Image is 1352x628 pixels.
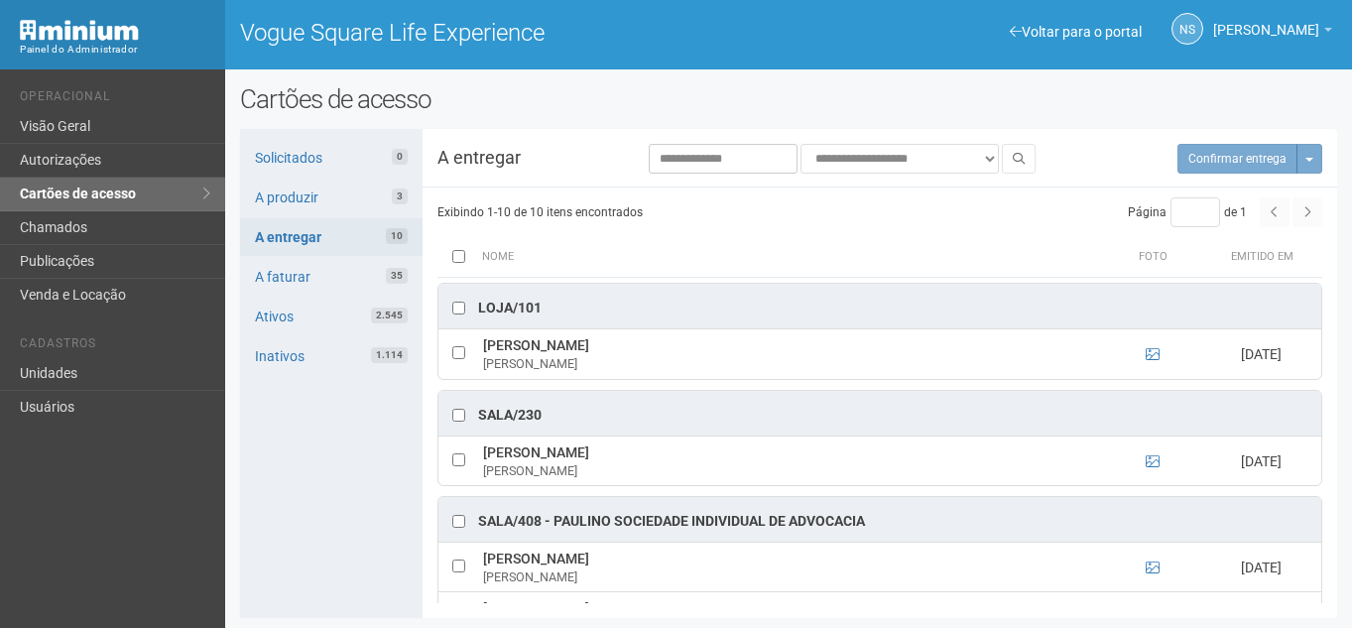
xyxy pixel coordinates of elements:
div: [PERSON_NAME] [483,355,1098,373]
span: Nicolle Silva [1213,3,1319,38]
a: A produzir3 [240,179,423,216]
th: Nome [477,237,1104,277]
span: Página de 1 [1128,205,1247,219]
span: [DATE] [1241,453,1282,469]
span: 1.114 [371,347,408,363]
h3: A entregar [423,149,575,167]
h2: Cartões de acesso [240,84,1337,114]
div: [PERSON_NAME] [483,462,1098,480]
a: Voltar para o portal [1010,24,1142,40]
img: Minium [20,20,139,41]
h1: Vogue Square Life Experience [240,20,774,46]
span: [DATE] [1241,560,1282,575]
th: Foto [1104,237,1203,277]
span: 2.545 [371,308,408,323]
div: Sala/230 [478,406,542,426]
span: 10 [386,228,408,244]
a: Ver foto [1146,346,1160,362]
span: 0 [392,149,408,165]
a: A faturar35 [240,258,423,296]
li: Cadastros [20,336,210,357]
a: Solicitados0 [240,139,423,177]
a: Ver foto [1146,560,1160,575]
td: [PERSON_NAME] [478,329,1103,379]
td: [PERSON_NAME] [478,436,1103,485]
span: 3 [392,188,408,204]
span: Emitido em [1231,250,1293,263]
div: Sala/408 - Paulino Sociedade Individual de Advocacia [478,512,865,532]
span: Exibindo 1-10 de 10 itens encontrados [437,205,643,219]
div: Loja/101 [478,299,542,318]
td: [PERSON_NAME] [478,543,1103,592]
li: Operacional [20,89,210,110]
span: 35 [386,268,408,284]
a: Inativos1.114 [240,337,423,375]
a: Ativos2.545 [240,298,423,335]
a: Ver foto [1146,453,1160,469]
a: NS [1171,13,1203,45]
div: Painel do Administrador [20,41,210,59]
div: [PERSON_NAME] [483,568,1098,586]
span: [DATE] [1241,346,1282,362]
a: A entregar10 [240,218,423,256]
a: [PERSON_NAME] [1213,25,1332,41]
